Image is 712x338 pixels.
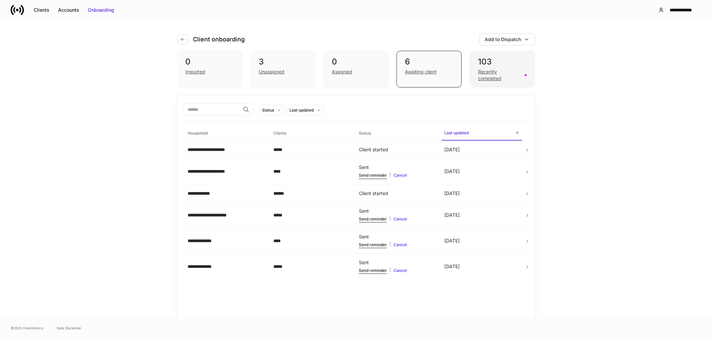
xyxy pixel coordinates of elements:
td: [DATE] [439,253,524,279]
div: Onboarding [88,7,114,13]
div: Sent [359,208,434,214]
button: Cancel [394,241,407,248]
button: Send reminder [359,241,387,248]
div: 3Unassigned [250,51,315,88]
div: Last updated [290,107,314,113]
div: | [359,172,434,179]
button: Send reminder [359,267,387,274]
td: Client started [353,141,439,159]
button: Cancel [394,216,407,222]
div: Sent [359,164,434,171]
div: Assigned [332,68,352,75]
td: [DATE] [439,202,524,228]
span: Household [185,127,265,140]
button: Cancel [394,267,407,274]
button: Last updated [287,105,324,116]
button: Onboarding [83,5,118,15]
div: Recently completed [478,68,520,82]
button: Status [259,105,284,116]
div: Awaiting client [405,68,437,75]
div: Status [262,107,274,113]
span: Status [356,127,436,140]
div: 0Imported [177,51,242,88]
td: [DATE] [439,184,524,202]
div: | [359,241,434,248]
div: 6 [405,56,453,67]
div: | [359,267,434,274]
h6: Household [188,130,208,136]
h6: Status [359,130,371,136]
div: Accounts [58,7,79,13]
div: 6Awaiting client [397,51,462,88]
div: Add to Dispatch [485,36,521,43]
td: [DATE] [439,141,524,159]
div: 103Recently completed [470,51,535,88]
button: Add to Dispatch [479,33,535,45]
div: 3 [259,56,307,67]
span: © 2025 OneAdvisory [11,325,43,331]
h4: Client onboarding [193,35,245,43]
div: Sent [359,259,434,266]
button: Accounts [54,5,83,15]
div: Imported [186,68,206,75]
button: Send reminder [359,172,387,179]
h6: Last updated [444,130,469,136]
div: 103 [478,56,526,67]
td: Client started [353,184,439,202]
button: Send reminder [359,216,387,222]
a: Data Disclaimer [57,325,81,331]
div: 0 [332,56,380,67]
td: [DATE] [439,159,524,184]
span: Last updated [442,126,522,141]
h6: Clients [273,130,286,136]
div: Unassigned [259,68,284,75]
div: 0 [186,56,234,67]
td: [DATE] [439,228,524,253]
div: Clients [34,7,49,13]
div: | [359,216,434,222]
span: Clients [271,127,351,140]
div: 0Assigned [323,51,389,88]
button: Clients [29,5,54,15]
button: Cancel [394,172,407,179]
div: Sent [359,233,434,240]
